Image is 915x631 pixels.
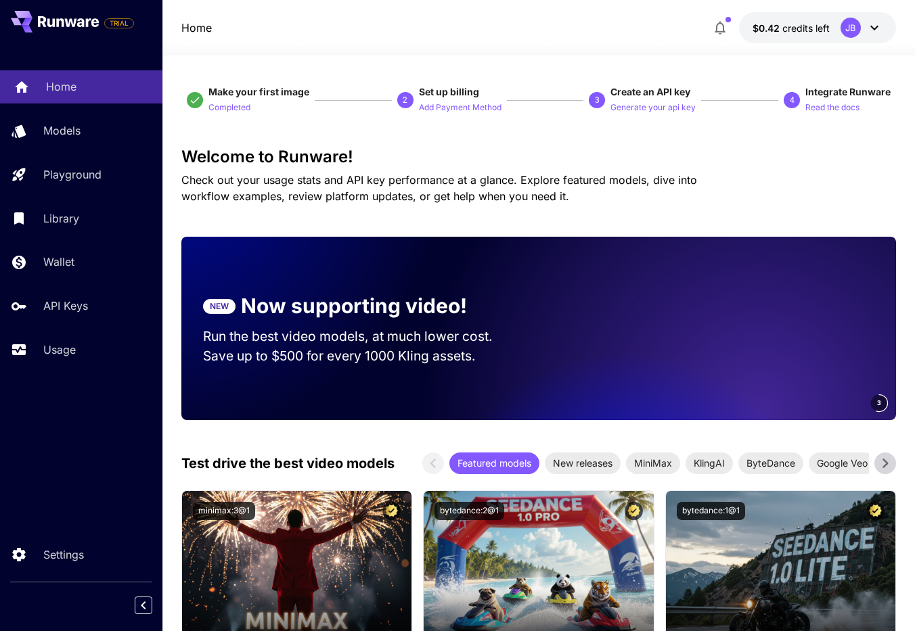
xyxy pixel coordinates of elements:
p: Completed [208,101,250,114]
span: Featured models [449,456,539,470]
p: Usage [43,342,76,358]
p: API Keys [43,298,88,314]
p: NEW [210,300,229,312]
span: $0.42 [753,22,782,34]
span: Create an API key [610,86,690,97]
p: Add Payment Method [419,101,501,114]
div: ByteDance [738,452,803,474]
button: Collapse sidebar [135,597,152,614]
div: MiniMax [626,452,680,474]
p: Read the docs [805,101,860,114]
span: Google Veo [809,456,876,470]
button: Completed [208,99,250,115]
div: Featured models [449,452,539,474]
button: minimax:3@1 [193,502,255,520]
div: New releases [545,452,621,474]
span: TRIAL [105,18,133,28]
nav: breadcrumb [181,20,212,36]
span: New releases [545,456,621,470]
h3: Welcome to Runware! [181,147,896,166]
p: Generate your api key [610,101,696,114]
div: Google Veo [809,452,876,474]
p: Playground [43,166,102,183]
span: ByteDance [738,456,803,470]
button: Read the docs [805,99,860,115]
button: Certified Model – Vetted for best performance and includes a commercial license. [625,502,643,520]
p: 4 [790,94,795,106]
p: Library [43,210,79,227]
p: Run the best video models, at much lower cost. [203,327,517,346]
p: 3 [595,94,600,106]
button: Add Payment Method [419,99,501,115]
p: Settings [43,546,84,563]
p: Wallet [43,254,74,270]
a: Home [181,20,212,36]
button: $0.41841JB [739,12,896,43]
p: Save up to $500 for every 1000 Kling assets. [203,346,517,366]
div: $0.41841 [753,21,830,35]
button: bytedance:2@1 [434,502,504,520]
span: MiniMax [626,456,680,470]
p: Home [46,78,76,95]
span: Set up billing [419,86,479,97]
span: Add your payment card to enable full platform functionality. [104,15,134,31]
button: Certified Model – Vetted for best performance and includes a commercial license. [382,502,401,520]
div: KlingAI [686,452,733,474]
p: Test drive the best video models [181,453,395,473]
button: Certified Model – Vetted for best performance and includes a commercial license. [866,502,885,520]
p: Models [43,122,81,139]
p: 2 [403,94,407,106]
div: JB [841,18,861,38]
span: credits left [782,22,830,34]
div: Collapse sidebar [145,593,162,617]
span: Make your first image [208,86,309,97]
p: Now supporting video! [241,291,467,321]
span: Integrate Runware [805,86,891,97]
span: KlingAI [686,456,733,470]
span: 3 [877,398,881,408]
button: bytedance:1@1 [677,502,745,520]
button: Generate your api key [610,99,696,115]
span: Check out your usage stats and API key performance at a glance. Explore featured models, dive int... [181,173,697,203]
